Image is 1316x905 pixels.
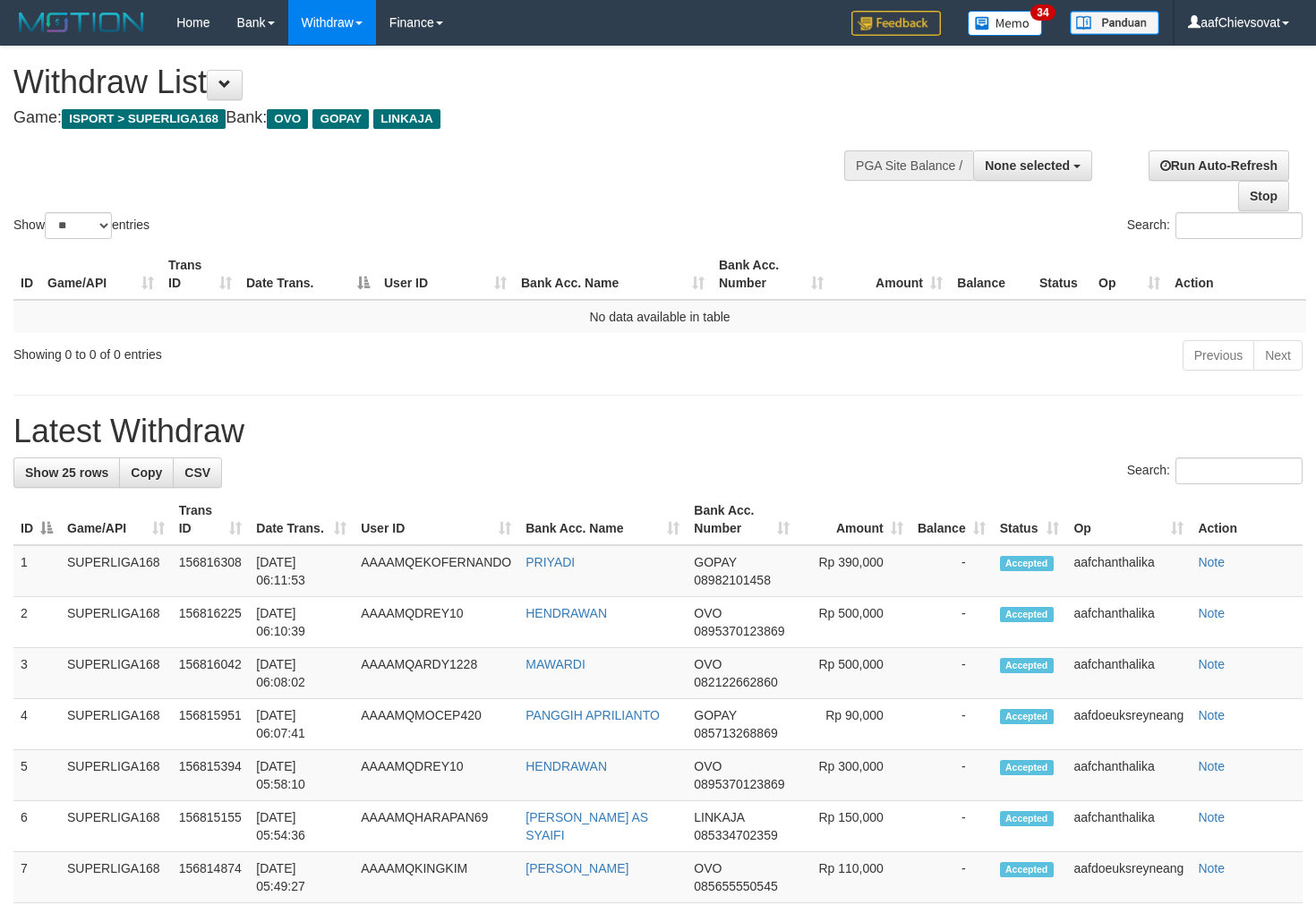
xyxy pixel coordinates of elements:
th: Bank Acc. Name: activate to sort column ascending [518,494,687,545]
span: Accepted [1000,556,1054,571]
span: LINKAJA [373,109,440,129]
span: GOPAY [694,708,736,722]
th: User ID: activate to sort column ascending [354,494,518,545]
td: - [910,597,993,648]
label: Search: [1127,457,1303,484]
th: Amount: activate to sort column ascending [797,494,910,545]
td: aafchanthalika [1066,750,1191,801]
td: [DATE] 05:49:27 [249,852,354,903]
td: 1 [13,545,60,597]
td: SUPERLIGA168 [60,699,172,750]
td: [DATE] 06:10:39 [249,597,354,648]
span: None selected [985,158,1070,173]
span: GOPAY [312,109,369,129]
td: AAAAMQARDY1228 [354,648,518,699]
h1: Latest Withdraw [13,414,1303,449]
span: Copy 085655550545 to clipboard [694,879,777,893]
span: LINKAJA [694,810,744,824]
span: Accepted [1000,760,1054,775]
td: Rp 500,000 [797,648,910,699]
th: Game/API: activate to sort column ascending [40,249,161,300]
span: Copy 0895370123869 to clipboard [694,624,784,638]
td: AAAAMQDREY10 [354,597,518,648]
td: - [910,801,993,852]
span: OVO [267,109,308,129]
th: Op: activate to sort column ascending [1091,249,1167,300]
a: Stop [1238,181,1289,211]
th: Bank Acc. Number: activate to sort column ascending [687,494,797,545]
td: [DATE] 05:54:36 [249,801,354,852]
div: Showing 0 to 0 of 0 entries [13,338,535,363]
span: Accepted [1000,607,1054,622]
a: Next [1253,340,1303,371]
td: 156815394 [172,750,250,801]
td: 156816042 [172,648,250,699]
td: Rp 500,000 [797,597,910,648]
img: panduan.png [1070,11,1159,35]
td: 156816308 [172,545,250,597]
td: 156815155 [172,801,250,852]
td: AAAAMQMOCEP420 [354,699,518,750]
span: Copy 082122662860 to clipboard [694,675,777,689]
th: Trans ID: activate to sort column ascending [172,494,250,545]
td: AAAAMQEKOFERNANDO [354,545,518,597]
a: [PERSON_NAME] [526,861,628,875]
td: 2 [13,597,60,648]
td: aafdoeuksreyneang [1066,852,1191,903]
span: GOPAY [694,555,736,569]
a: [PERSON_NAME] AS SYAIFI [526,810,648,842]
th: Op: activate to sort column ascending [1066,494,1191,545]
span: Accepted [1000,658,1054,673]
td: 156815951 [172,699,250,750]
a: Note [1198,555,1225,569]
a: Copy [119,457,174,488]
th: Status [1032,249,1091,300]
button: None selected [973,150,1092,181]
th: ID [13,249,40,300]
span: OVO [694,606,722,620]
td: SUPERLIGA168 [60,801,172,852]
th: Action [1191,494,1303,545]
a: MAWARDI [526,657,585,671]
td: 156814874 [172,852,250,903]
a: CSV [173,457,222,488]
select: Showentries [45,212,112,239]
span: CSV [184,465,210,480]
input: Search: [1175,212,1303,239]
th: Balance [950,249,1032,300]
label: Search: [1127,212,1303,239]
span: Show 25 rows [25,465,108,480]
span: Copy 08982101458 to clipboard [694,573,771,587]
th: User ID: activate to sort column ascending [377,249,514,300]
td: - [910,750,993,801]
span: Copy 085713268869 to clipboard [694,726,777,740]
th: ID: activate to sort column descending [13,494,60,545]
a: PRIYADI [526,555,575,569]
img: Button%20Memo.svg [968,11,1043,36]
th: Bank Acc. Name: activate to sort column ascending [514,249,712,300]
div: PGA Site Balance / [844,150,973,181]
input: Search: [1175,457,1303,484]
a: Run Auto-Refresh [1149,150,1289,181]
td: - [910,648,993,699]
td: - [910,852,993,903]
td: [DATE] 06:11:53 [249,545,354,597]
span: OVO [694,657,722,671]
th: Game/API: activate to sort column ascending [60,494,172,545]
a: Previous [1183,340,1254,371]
a: Note [1198,861,1225,875]
td: 7 [13,852,60,903]
td: 156816225 [172,597,250,648]
img: MOTION_logo.png [13,9,150,36]
a: Note [1198,759,1225,773]
span: OVO [694,759,722,773]
td: AAAAMQDREY10 [354,750,518,801]
td: 4 [13,699,60,750]
a: HENDRAWAN [526,759,607,773]
span: Accepted [1000,709,1054,724]
h4: Game: Bank: [13,109,859,127]
td: No data available in table [13,300,1306,333]
img: Feedback.jpg [851,11,941,36]
td: SUPERLIGA168 [60,648,172,699]
th: Bank Acc. Number: activate to sort column ascending [712,249,831,300]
